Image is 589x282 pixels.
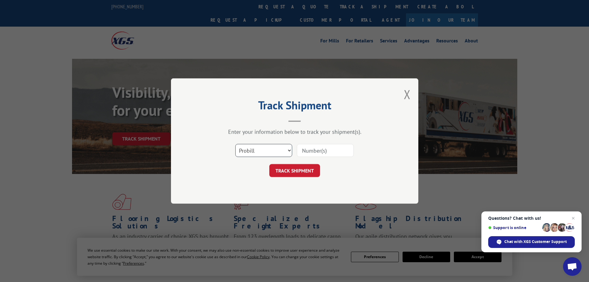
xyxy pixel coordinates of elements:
[488,216,575,221] span: Questions? Chat with us!
[202,128,387,135] div: Enter your information below to track your shipment(s).
[488,225,540,230] span: Support is online
[488,236,575,248] span: Chat with XGS Customer Support
[269,164,320,177] button: TRACK SHIPMENT
[297,144,354,157] input: Number(s)
[504,239,567,245] span: Chat with XGS Customer Support
[404,86,411,102] button: Close modal
[202,101,387,113] h2: Track Shipment
[563,257,582,276] a: Open chat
